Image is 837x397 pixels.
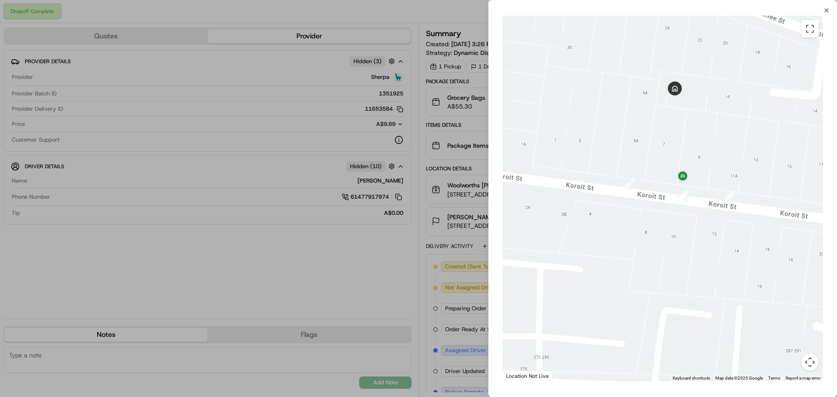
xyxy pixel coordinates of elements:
[801,20,819,37] button: Toggle fullscreen view
[768,376,780,380] a: Terms (opens in new tab)
[724,190,735,202] div: 9
[623,178,635,190] div: 8
[505,370,534,381] img: Google
[677,190,688,202] div: 10
[801,353,819,371] button: Map camera controls
[503,370,553,381] div: Location Not Live
[715,376,763,380] span: Map data ©2025 Google
[786,376,820,380] a: Report a map error
[673,375,710,381] button: Keyboard shortcuts
[505,370,534,381] a: Open this area in Google Maps (opens a new window)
